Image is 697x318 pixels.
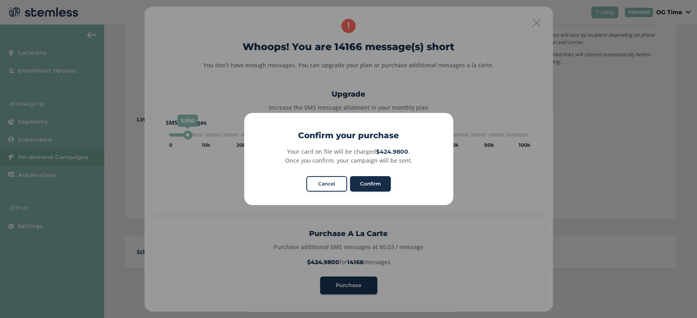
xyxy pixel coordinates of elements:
button: Cancel [306,176,347,192]
iframe: Chat Widget [656,279,697,318]
div: Your card on file will be charged . Once you confirm, your campaign will be sent. [253,147,444,165]
strong: $424.9800 [376,148,408,155]
button: Confirm [350,176,391,192]
h2: Confirm your purchase [244,129,453,141]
